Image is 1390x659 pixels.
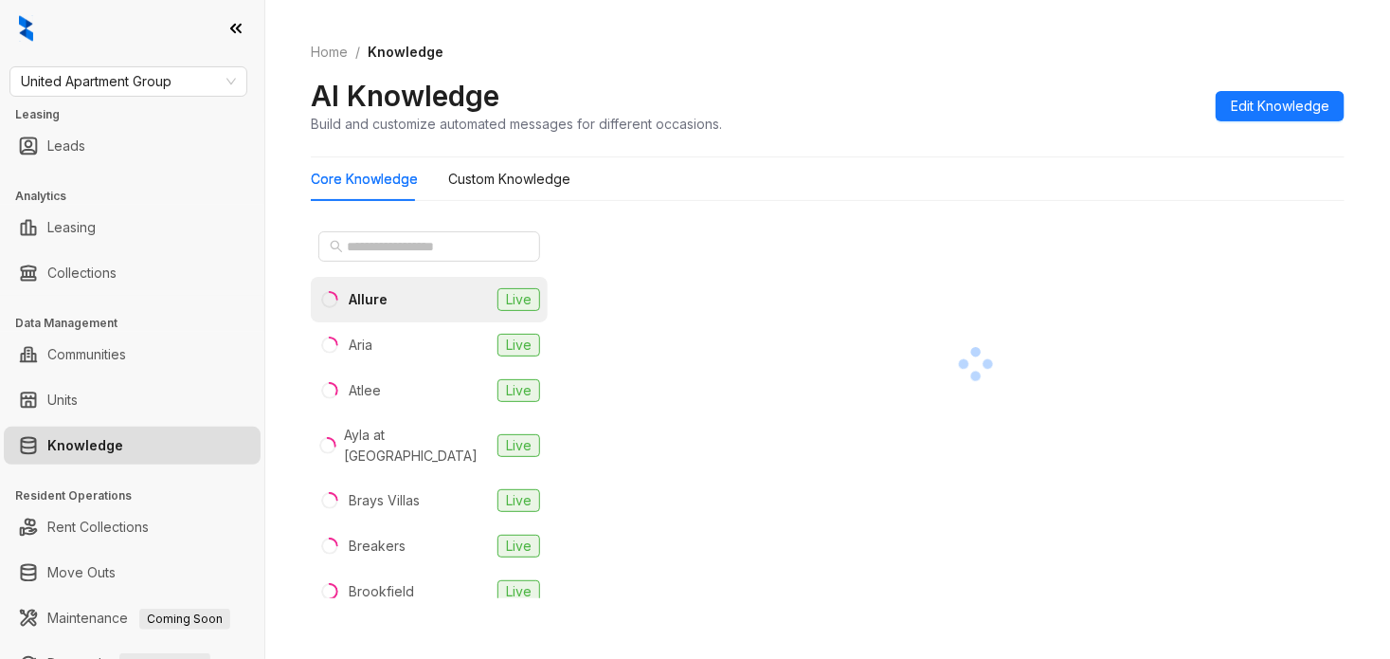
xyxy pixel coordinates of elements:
[47,554,116,592] a: Move Outs
[4,254,261,292] li: Collections
[448,169,570,190] div: Custom Knowledge
[349,490,420,511] div: Brays Villas
[1231,96,1329,117] span: Edit Knowledge
[15,487,264,504] h3: Resident Operations
[15,188,264,205] h3: Analytics
[15,106,264,123] h3: Leasing
[4,336,261,374] li: Communities
[497,434,540,457] span: Live
[355,42,360,63] li: /
[4,381,261,419] li: Units
[330,240,343,253] span: search
[47,209,96,247] a: Leasing
[497,288,540,311] span: Live
[139,609,230,630] span: Coming Soon
[4,127,261,165] li: Leads
[4,508,261,546] li: Rent Collections
[311,114,722,134] div: Build and customize automated messages for different occasions.
[4,554,261,592] li: Move Outs
[345,425,490,467] div: Ayla at [GEOGRAPHIC_DATA]
[307,42,352,63] a: Home
[15,315,264,332] h3: Data Management
[47,508,149,546] a: Rent Collections
[19,15,33,42] img: logo
[47,127,85,165] a: Leads
[349,581,414,602] div: Brookfield
[497,580,540,603] span: Live
[349,335,372,356] div: Aria
[497,334,540,357] span: Live
[311,169,418,190] div: Core Knowledge
[1216,91,1345,121] button: Edit Knowledge
[311,78,499,114] h2: AI Knowledge
[4,599,261,637] li: Maintenance
[47,254,117,292] a: Collections
[497,535,540,558] span: Live
[368,44,443,60] span: Knowledge
[4,427,261,465] li: Knowledge
[497,489,540,512] span: Live
[349,536,406,557] div: Breakers
[47,427,123,465] a: Knowledge
[349,380,381,401] div: Atlee
[21,67,236,96] span: United Apartment Group
[47,336,126,374] a: Communities
[4,209,261,247] li: Leasing
[349,289,388,310] div: Allure
[497,379,540,402] span: Live
[47,381,78,419] a: Units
